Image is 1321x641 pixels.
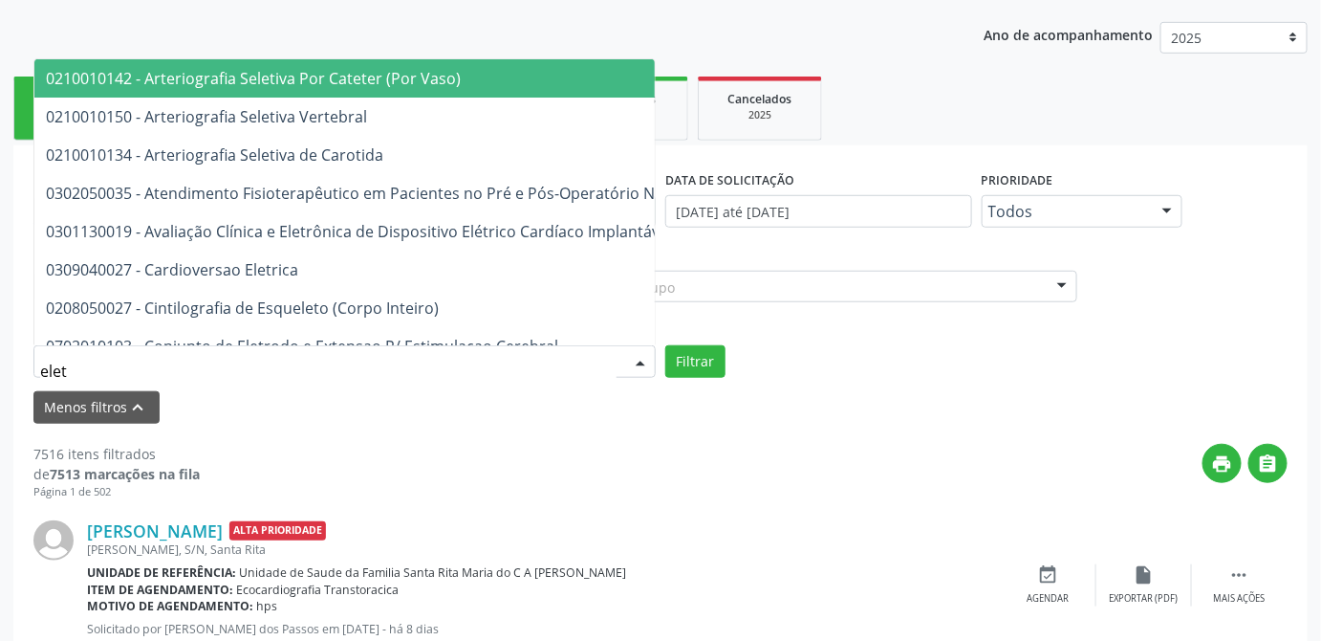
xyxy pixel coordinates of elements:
span: 0208050027 - Cintilografia de Esqueleto (Corpo Inteiro) [46,298,439,319]
div: [PERSON_NAME], S/N, Santa Rita [87,542,1001,558]
div: 7516 itens filtrados [33,444,200,464]
button: print [1202,444,1242,483]
b: Motivo de agendamento: [87,598,253,614]
span: 0210010134 - Arteriografia Seletiva de Carotida [46,144,383,166]
span: 0302050035 - Atendimento Fisioterapêutico em Pacientes no Pré e Pós-Operatório Nas Disfunções Mus... [46,183,1122,204]
div: 2025 [712,108,808,122]
strong: 7513 marcações na fila [50,465,200,483]
span: Cancelados [728,91,792,107]
span: hps [257,598,278,614]
div: de [33,464,200,484]
i: insert_drive_file [1134,564,1155,586]
p: Ano de acompanhamento [985,22,1154,46]
i: event_available [1038,564,1059,586]
b: Item de agendamento: [87,582,233,598]
span: Unidade de Saude da Familia Santa Rita Maria do C A [PERSON_NAME] [240,564,627,581]
label: DATA DE SOLICITAÇÃO [665,166,794,195]
button: Filtrar [665,345,725,378]
div: Nova marcação [28,114,123,128]
a: [PERSON_NAME] [87,520,223,542]
div: Página 1 de 502 [33,484,200,500]
span: 0210010142 - Arteriografia Seletiva Por Cateter (Por Vaso) [46,68,461,89]
button:  [1248,444,1288,483]
label: Prioridade [982,166,1053,195]
span: 0301130019 - Avaliação Clínica e Eletrônica de Dispositivo Elétrico Cardíaco Implantável [46,221,672,242]
p: Solicitado por [PERSON_NAME] dos Passos em [DATE] - há 8 dias [87,621,1001,637]
span: Todos [988,202,1143,221]
div: Mais ações [1214,592,1266,606]
input: Selecione um intervalo [665,195,972,228]
div: Agendar [1028,592,1070,606]
span: 0210010150 - Arteriografia Seletiva Vertebral [46,106,367,127]
div: Exportar (PDF) [1110,592,1179,606]
span: 0702010103 - Conjunto de Eletrodo e Extensao P/ Estimulacao Cerebral [46,336,558,357]
input: Selecionar procedimento [40,352,617,390]
img: img [33,520,74,561]
i: keyboard_arrow_up [128,397,149,418]
span: 0309040027 - Cardioversao Eletrica [46,259,298,280]
span: Ecocardiografia Transtoracica [237,582,400,598]
i:  [1229,564,1250,586]
button: Menos filtroskeyboard_arrow_up [33,391,160,425]
b: Unidade de referência: [87,564,236,581]
span: Alta Prioridade [229,521,326,542]
i:  [1258,453,1279,475]
i: print [1212,453,1233,475]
